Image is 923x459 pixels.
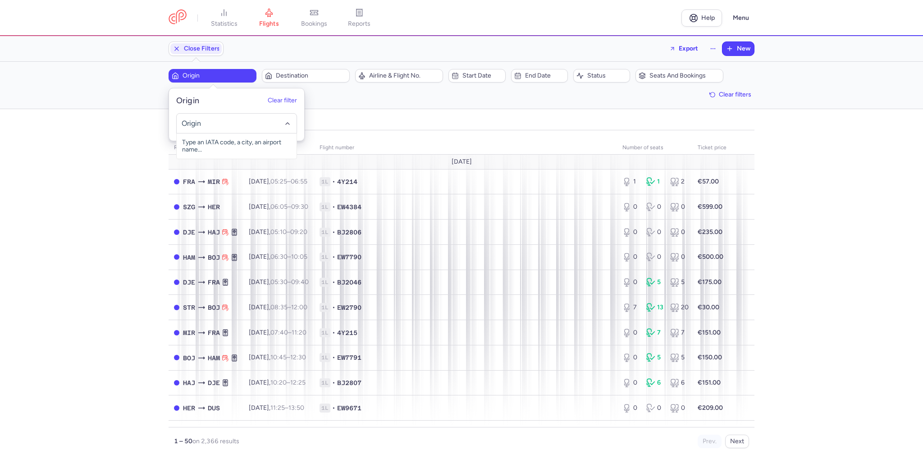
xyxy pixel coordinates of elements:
div: 5 [670,278,687,287]
span: 1L [320,228,330,237]
button: Airline & Flight No. [355,69,443,83]
time: 06:55 [291,178,307,185]
span: [DATE], [249,379,306,386]
span: EW4384 [337,202,361,211]
div: 0 [670,404,687,413]
div: 7 [646,328,663,337]
span: EW7791 [337,353,361,362]
strong: €30.00 [698,303,719,311]
span: HER [208,202,220,212]
span: – [270,253,307,261]
strong: 1 – 50 [174,437,192,445]
div: 20 [670,303,687,312]
span: – [270,178,307,185]
span: BOJ [183,353,195,363]
span: 4Y214 [337,177,357,186]
time: 08:35 [270,303,288,311]
span: 1L [320,177,330,186]
button: Menu [727,9,754,27]
span: BOJ [208,252,220,262]
span: EW9671 [337,404,361,413]
span: 1L [320,353,330,362]
time: 09:20 [290,228,307,236]
span: – [270,303,307,311]
time: 12:25 [290,379,306,386]
div: 0 [646,202,663,211]
strong: €57.00 [698,178,719,185]
div: 6 [670,378,687,387]
span: STR [183,303,195,312]
button: Close Filters [169,42,223,55]
div: 0 [646,404,663,413]
div: 0 [622,404,639,413]
span: DJE [183,227,195,237]
span: Clear filters [719,91,751,98]
span: [DATE], [249,178,307,185]
button: Destination [262,69,350,83]
span: SZG [183,202,195,212]
strong: €599.00 [698,203,722,211]
span: • [332,252,335,262]
span: [DATE], [249,203,308,211]
button: Export [663,41,704,56]
span: EW2790 [337,303,361,312]
a: bookings [292,8,337,28]
time: 12:30 [290,353,306,361]
div: 2 [670,177,687,186]
div: 5 [646,353,663,362]
span: Airline & Flight No. [369,72,440,79]
th: Ticket price [692,141,732,155]
a: reports [337,8,382,28]
strong: €151.00 [698,379,721,386]
th: Flight number [314,141,617,155]
span: • [332,303,335,312]
time: 05:30 [270,278,288,286]
span: • [332,177,335,186]
span: EW7790 [337,252,361,262]
div: 0 [670,202,687,211]
span: Start date [462,72,502,79]
span: Origin [183,72,253,79]
div: 0 [622,278,639,287]
span: 4Y215 [337,328,357,337]
a: flights [247,8,292,28]
time: 09:30 [291,203,308,211]
span: • [332,328,335,337]
span: – [270,329,306,336]
span: • [332,404,335,413]
span: [DATE], [249,404,304,412]
span: HAJ [208,227,220,237]
div: 5 [670,353,687,362]
span: BJ2046 [337,278,361,287]
span: • [332,202,335,211]
time: 05:25 [270,178,287,185]
span: – [270,404,304,412]
span: HAM [208,353,220,363]
div: 7 [622,303,639,312]
span: End date [525,72,565,79]
div: 0 [622,328,639,337]
span: – [270,203,308,211]
span: – [270,278,309,286]
span: reports [348,20,370,28]
strong: €209.00 [698,404,723,412]
span: HAJ [183,378,195,388]
time: 11:25 [270,404,285,412]
span: [DATE], [249,329,306,336]
button: Prev. [698,435,722,448]
span: DUS [208,403,220,413]
time: 06:30 [270,253,288,261]
button: Clear filter [268,97,297,104]
span: FRA [208,328,220,338]
time: 10:20 [270,379,287,386]
time: 05:10 [270,228,287,236]
time: 10:45 [270,353,287,361]
span: HAM [183,252,195,262]
div: 0 [622,202,639,211]
div: 0 [622,228,639,237]
span: Type an IATA code, a city, an airport name... [177,133,297,159]
div: 6 [646,378,663,387]
span: [DATE], [249,278,309,286]
th: number of seats [617,141,692,155]
button: Origin [169,69,256,83]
